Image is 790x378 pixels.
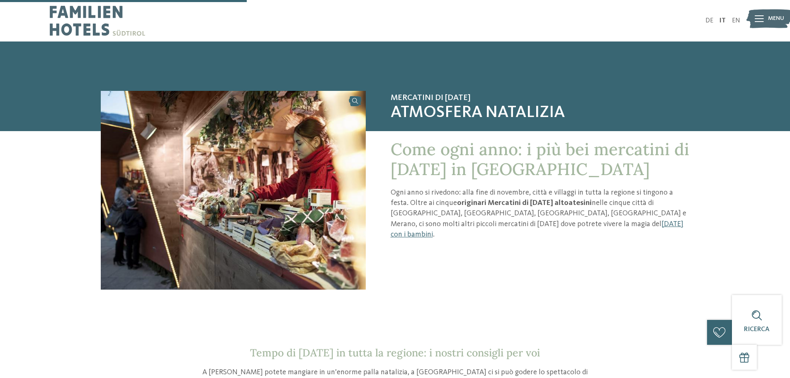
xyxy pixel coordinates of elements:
[744,326,770,333] span: Ricerca
[732,17,740,24] a: EN
[768,15,784,23] span: Menu
[720,17,726,24] a: IT
[391,103,690,123] span: Atmosfera natalizia
[391,188,690,240] p: Ogni anno si rivedono: alla fine di novembre, città e villaggi in tutta la regione si tingono a f...
[391,220,683,238] a: [DATE] con i bambini
[250,346,540,359] span: Tempo di [DATE] in tutta la regione: i nostri consigli per voi
[705,17,713,24] a: DE
[101,91,366,290] img: Mercatini di Natale in Alto Adige: magia pura
[391,93,690,103] span: Mercatini di [DATE]
[457,199,592,207] strong: originari Mercatini di [DATE] altoatesini
[391,139,689,180] span: Come ogni anno: i più bei mercatini di [DATE] in [GEOGRAPHIC_DATA]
